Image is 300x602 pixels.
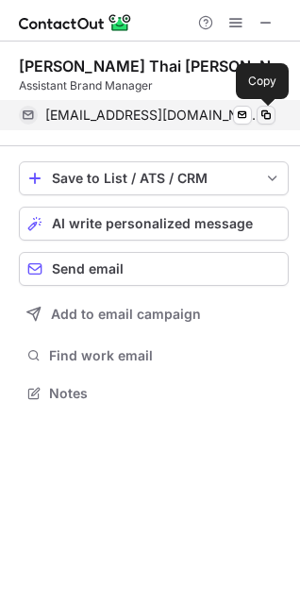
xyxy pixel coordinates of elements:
[19,207,289,241] button: AI write personalized message
[52,261,124,276] span: Send email
[19,380,289,407] button: Notes
[52,216,253,231] span: AI write personalized message
[49,385,281,402] span: Notes
[19,343,289,369] button: Find work email
[49,347,281,364] span: Find work email
[45,107,261,124] span: [EMAIL_ADDRESS][DOMAIN_NAME]
[19,11,132,34] img: ContactOut v5.3.10
[19,57,289,75] div: [PERSON_NAME] Thai [PERSON_NAME] An
[19,297,289,331] button: Add to email campaign
[19,161,289,195] button: save-profile-one-click
[52,171,256,186] div: Save to List / ATS / CRM
[51,307,201,322] span: Add to email campaign
[19,77,289,94] div: Assistant Brand Manager
[19,252,289,286] button: Send email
